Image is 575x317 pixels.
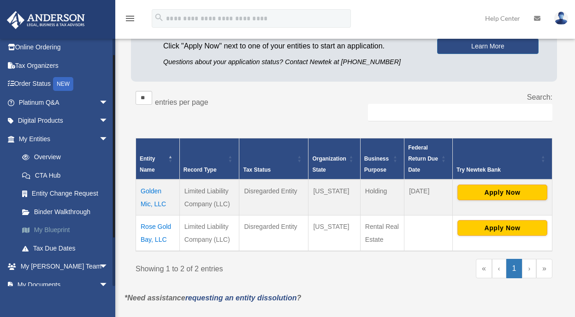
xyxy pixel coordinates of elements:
a: Entity Change Request [13,185,122,203]
a: Learn More [437,38,539,54]
a: Online Ordering [6,38,122,57]
i: search [154,12,164,23]
span: Federal Return Due Date [408,144,438,173]
th: Organization State: Activate to sort [308,138,360,179]
p: Click "Apply Now" next to one of your entities to start an application. [163,40,423,53]
th: Business Purpose: Activate to sort [360,138,404,179]
a: Last [536,259,552,278]
label: Search: [527,93,552,101]
span: Tax Status [243,167,271,173]
a: CTA Hub [13,166,122,185]
td: Disregarded Entity [239,179,308,215]
label: entries per page [155,98,208,106]
td: [US_STATE] [308,215,360,251]
a: Overview [13,148,118,167]
a: Next [522,259,536,278]
span: arrow_drop_down [99,130,118,149]
td: [DATE] [404,179,453,215]
a: My Entitiesarrow_drop_down [6,130,122,148]
td: Holding [360,179,404,215]
a: Tax Due Dates [13,239,122,257]
div: Showing 1 to 2 of 2 entries [136,259,337,275]
td: Golden Mic, LLC [136,179,180,215]
span: arrow_drop_down [99,275,118,294]
span: Entity Name [140,156,155,173]
p: Questions about your application status? Contact Newtek at [PHONE_NUMBER] [163,56,423,68]
th: Federal Return Due Date: Activate to sort [404,138,453,179]
span: Record Type [184,167,217,173]
em: *Need assistance ? [124,294,301,302]
a: menu [124,16,136,24]
img: User Pic [554,12,568,25]
div: Try Newtek Bank [456,164,538,175]
th: Try Newtek Bank : Activate to sort [452,138,552,179]
td: [US_STATE] [308,179,360,215]
a: Order StatusNEW [6,75,122,94]
span: Business Purpose [364,156,389,173]
a: My Blueprint [13,221,122,239]
a: Platinum Q&Aarrow_drop_down [6,93,122,112]
img: Anderson Advisors Platinum Portal [4,11,88,29]
button: Apply Now [457,185,547,200]
a: Digital Productsarrow_drop_down [6,112,122,130]
div: NEW [53,77,73,91]
a: My Documentsarrow_drop_down [6,275,122,294]
a: Binder Walkthrough [13,203,122,221]
a: Tax Organizers [6,56,122,75]
td: Rental Real Estate [360,215,404,251]
a: requesting an entity dissolution [185,294,297,302]
td: Limited Liability Company (LLC) [179,179,239,215]
span: arrow_drop_down [99,257,118,276]
td: Disregarded Entity [239,215,308,251]
a: 1 [506,259,522,278]
span: arrow_drop_down [99,112,118,131]
td: Limited Liability Company (LLC) [179,215,239,251]
td: Rose Gold Bay, LLC [136,215,180,251]
span: Organization State [312,156,346,173]
th: Record Type: Activate to sort [179,138,239,179]
a: First [476,259,492,278]
span: arrow_drop_down [99,93,118,112]
a: Previous [492,259,506,278]
button: Apply Now [457,220,547,236]
th: Entity Name: Activate to invert sorting [136,138,180,179]
i: menu [124,13,136,24]
a: My [PERSON_NAME] Teamarrow_drop_down [6,257,122,276]
th: Tax Status: Activate to sort [239,138,308,179]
